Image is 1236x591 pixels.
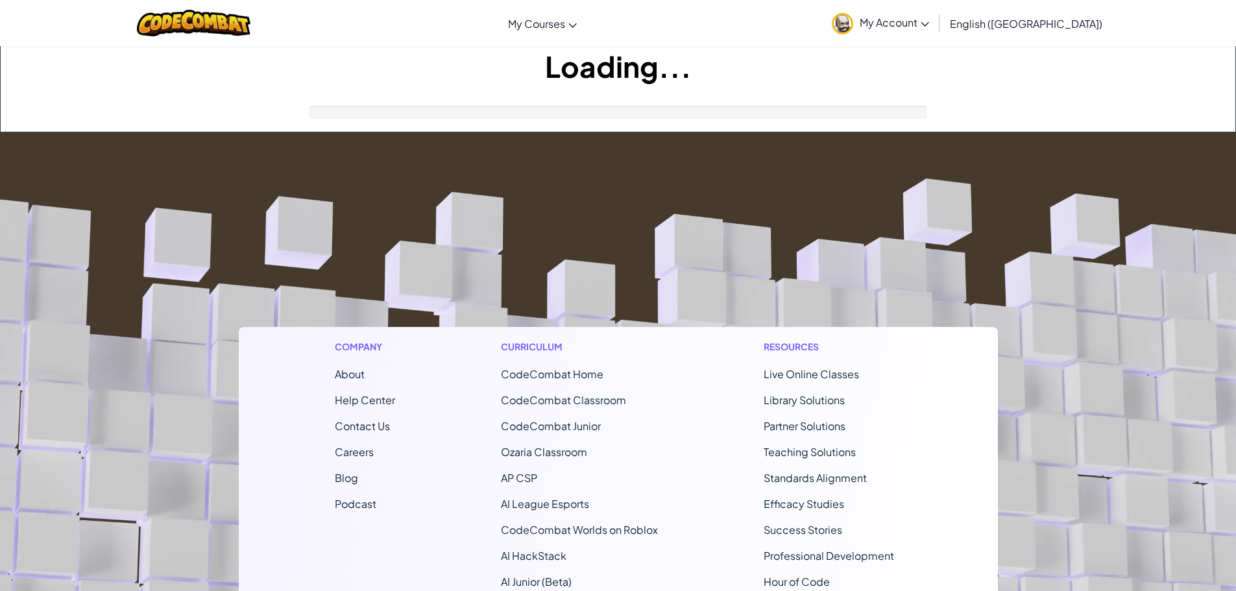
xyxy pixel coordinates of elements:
[501,340,658,354] h1: Curriculum
[764,393,845,407] a: Library Solutions
[501,471,537,485] a: AP CSP
[501,445,587,459] a: Ozaria Classroom
[832,13,853,34] img: avatar
[501,367,603,381] span: CodeCombat Home
[508,17,565,30] span: My Courses
[501,419,601,433] a: CodeCombat Junior
[764,340,902,354] h1: Resources
[764,419,845,433] a: Partner Solutions
[335,340,395,354] h1: Company
[335,445,374,459] a: Careers
[501,575,572,588] a: AI Junior (Beta)
[335,471,358,485] a: Blog
[860,16,929,29] span: My Account
[501,393,626,407] a: CodeCombat Classroom
[501,523,658,537] a: CodeCombat Worlds on Roblox
[335,393,395,407] a: Help Center
[501,549,566,562] a: AI HackStack
[764,549,894,562] a: Professional Development
[943,6,1109,41] a: English ([GEOGRAPHIC_DATA])
[137,10,250,36] img: CodeCombat logo
[501,497,589,511] a: AI League Esports
[335,497,376,511] a: Podcast
[335,419,390,433] span: Contact Us
[764,471,867,485] a: Standards Alignment
[764,367,859,381] a: Live Online Classes
[764,445,856,459] a: Teaching Solutions
[1,46,1235,86] h1: Loading...
[764,497,844,511] a: Efficacy Studies
[950,17,1102,30] span: English ([GEOGRAPHIC_DATA])
[764,575,830,588] a: Hour of Code
[502,6,583,41] a: My Courses
[335,367,365,381] a: About
[825,3,936,43] a: My Account
[764,523,842,537] a: Success Stories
